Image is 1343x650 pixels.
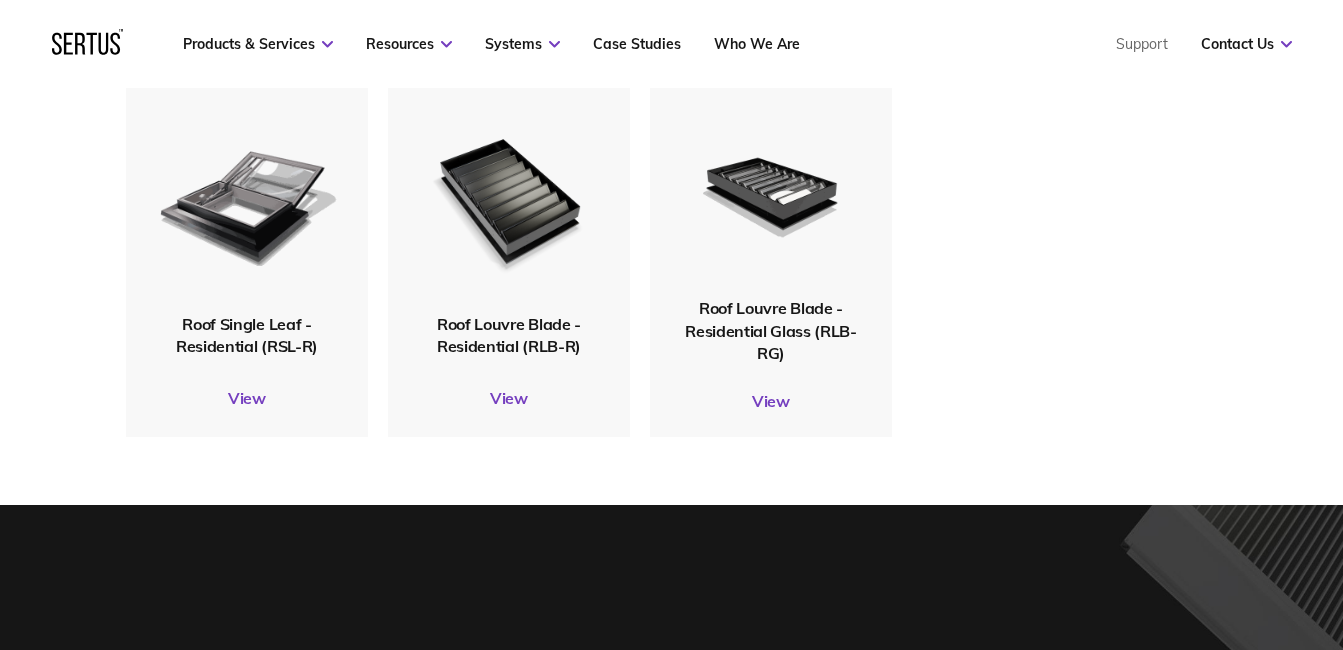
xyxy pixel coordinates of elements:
a: Resources [366,35,452,53]
span: Roof Single Leaf - Residential (RSL-R) [176,314,318,356]
a: Contact Us [1201,35,1292,53]
a: View [650,391,892,411]
a: Case Studies [593,35,681,53]
a: View [388,388,630,408]
span: Roof Louvre Blade - Residential (RLB-R) [437,314,581,356]
span: Roof Louvre Blade - Residential Glass (RLB-RG) [685,298,857,363]
a: View [126,388,368,408]
iframe: Chat Widget [1243,554,1343,650]
a: Systems [485,35,560,53]
a: Products & Services [183,35,333,53]
a: Who We Are [714,35,800,53]
a: Support [1116,35,1168,53]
